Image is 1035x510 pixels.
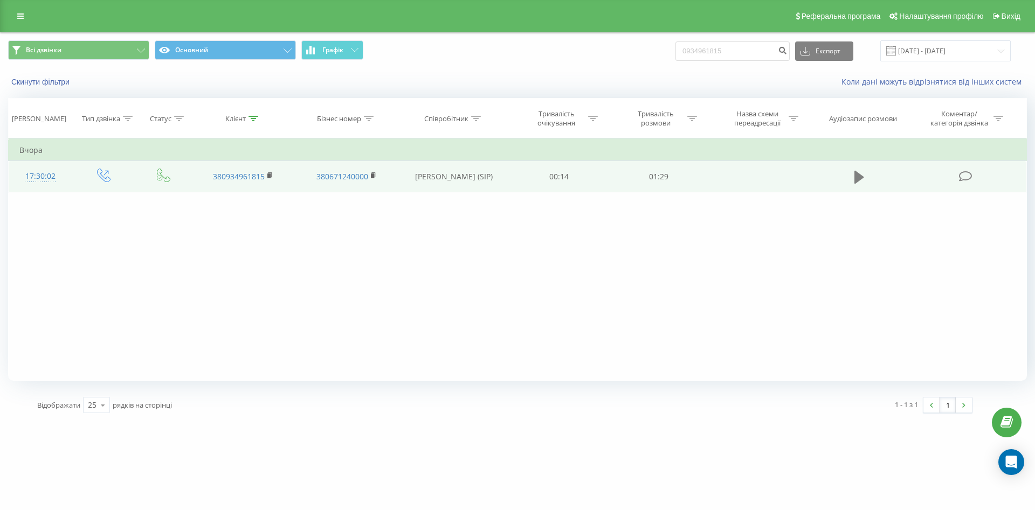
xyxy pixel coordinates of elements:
[424,114,468,123] div: Співробітник
[9,139,1027,161] td: Вчора
[509,161,609,192] td: 00:14
[841,76,1027,87] a: Коли дані можуть відрізнятися вiд інших систем
[26,46,61,54] span: Всі дзвінки
[155,40,296,60] button: Основний
[398,161,509,192] td: [PERSON_NAME] (SIP)
[12,114,66,123] div: [PERSON_NAME]
[802,12,881,20] span: Реферальна програма
[895,399,918,410] div: 1 - 1 з 1
[627,109,685,128] div: Тривалість розмови
[150,114,171,123] div: Статус
[82,114,120,123] div: Тип дзвінка
[528,109,585,128] div: Тривалість очікування
[998,449,1024,475] div: Open Intercom Messenger
[609,161,708,192] td: 01:29
[8,40,149,60] button: Всі дзвінки
[88,400,96,410] div: 25
[675,41,790,61] input: Пошук за номером
[940,397,956,413] a: 1
[37,400,80,410] span: Відображати
[322,46,343,54] span: Графік
[316,171,368,181] a: 380671240000
[19,166,61,187] div: 17:30:02
[928,109,991,128] div: Коментар/категорія дзвінка
[301,40,363,60] button: Графік
[728,109,786,128] div: Назва схеми переадресації
[899,12,983,20] span: Налаштування профілю
[113,400,172,410] span: рядків на сторінці
[795,41,853,61] button: Експорт
[213,171,265,181] a: 380934961815
[225,114,246,123] div: Клієнт
[8,77,75,87] button: Скинути фільтри
[317,114,361,123] div: Бізнес номер
[1002,12,1020,20] span: Вихід
[829,114,897,123] div: Аудіозапис розмови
